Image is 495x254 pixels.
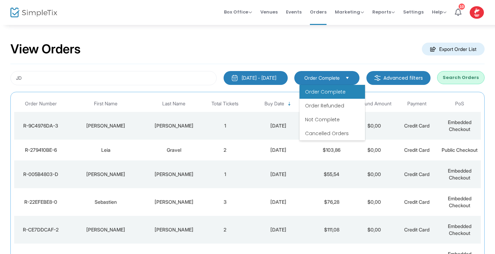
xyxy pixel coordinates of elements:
td: 1 [204,160,246,188]
div: Sebastien [69,199,142,205]
input: Search by name, email, phone, order number, ip address, or last 4 digits of card [10,71,217,85]
td: $55,54 [310,160,353,188]
div: 10 [459,3,465,10]
div: 2025-08-13 [248,122,309,129]
span: Credit Card [404,147,429,153]
div: R-005B4803-D [16,171,66,178]
div: Justin [69,171,142,178]
span: Reports [372,9,395,15]
span: Embedded Checkout [448,119,471,132]
span: Events [286,3,302,21]
span: Payment [407,101,426,107]
th: Refund Amount [353,96,396,112]
td: $111,08 [310,216,353,244]
span: Credit Card [404,123,429,129]
button: [DATE] - [DATE] [224,71,288,85]
th: Total Tickets [204,96,246,112]
div: Gravel [146,147,202,154]
div: Gravelle-Simard [146,171,202,178]
span: Marketing [335,9,364,15]
span: Embedded Checkout [448,168,471,181]
td: $0,00 [353,216,396,244]
td: $0,00 [353,112,396,140]
span: Credit Card [404,199,429,205]
div: R-9C4976DA-3 [16,122,66,129]
div: Leia [69,147,142,154]
h2: View Orders [10,42,81,57]
div: R-CE7DDCAF-2 [16,226,66,233]
div: 2025-08-13 [248,147,309,154]
div: R-22EFEBE8-0 [16,199,66,205]
div: [DATE] - [DATE] [242,75,276,81]
td: 3 [204,188,246,216]
span: Venues [260,3,278,21]
span: Sortable [287,101,292,107]
div: R-279410BE-6 [16,147,66,154]
div: 2025-08-13 [248,226,309,233]
span: Embedded Checkout [448,195,471,208]
div: 2025-08-13 [248,171,309,178]
span: Last Name [162,101,185,107]
span: Order Complete [305,88,346,95]
div: 2025-08-13 [248,199,309,205]
span: Order Refunded [305,102,344,109]
span: Credit Card [404,227,429,233]
div: Pichette [146,199,202,205]
span: Settings [403,3,424,21]
span: Order Complete [304,75,340,81]
td: 2 [204,140,246,160]
span: First Name [94,101,118,107]
img: filter [374,75,381,81]
span: Buy Date [264,101,284,107]
img: monthly [231,75,238,81]
button: Search Orders [437,71,485,84]
m-button: Export Order List [422,43,485,55]
button: Select [342,74,352,82]
span: Orders [310,3,327,21]
div: Éléonore [69,226,142,233]
td: $0,00 [353,188,396,216]
span: Not Complete [305,116,340,123]
span: Help [432,9,446,15]
td: 2 [204,216,246,244]
div: Houde [146,122,202,129]
m-button: Advanced filters [366,71,431,85]
td: $0,00 [353,160,396,188]
span: Order Number [25,101,57,107]
span: Embedded Checkout [448,223,471,236]
span: PoS [455,101,464,107]
div: Annie [69,122,142,129]
td: $76,28 [310,188,353,216]
td: 1 [204,112,246,140]
span: Credit Card [404,171,429,177]
td: $0,00 [353,140,396,160]
div: Bolduc [146,226,202,233]
span: Public Checkout [442,147,478,153]
td: $103,86 [310,140,353,160]
span: Cancelled Orders [305,130,349,137]
span: Box Office [224,9,252,15]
